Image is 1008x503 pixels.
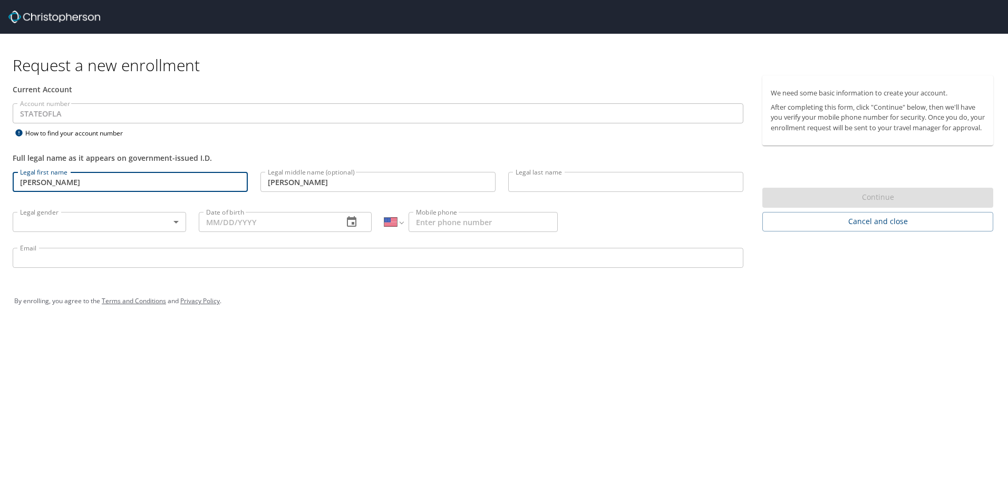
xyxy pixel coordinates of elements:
[180,296,220,305] a: Privacy Policy
[771,215,985,228] span: Cancel and close
[771,102,985,133] p: After completing this form, click "Continue" below, then we'll have you verify your mobile phone ...
[13,212,186,232] div: ​
[762,212,993,231] button: Cancel and close
[13,55,1002,75] h1: Request a new enrollment
[13,84,743,95] div: Current Account
[199,212,335,232] input: MM/DD/YYYY
[13,152,743,163] div: Full legal name as it appears on government-issued I.D.
[13,127,144,140] div: How to find your account number
[409,212,558,232] input: Enter phone number
[102,296,166,305] a: Terms and Conditions
[8,11,100,23] img: cbt logo
[14,288,994,314] div: By enrolling, you agree to the and .
[771,88,985,98] p: We need some basic information to create your account.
